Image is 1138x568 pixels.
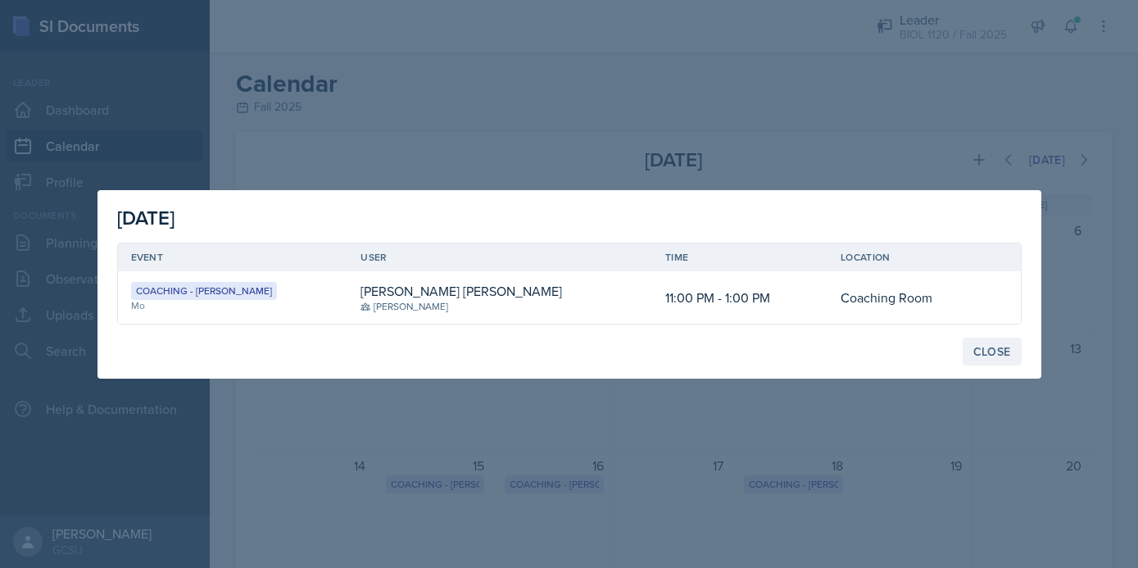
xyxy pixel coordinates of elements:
div: [DATE] [117,203,1022,233]
button: Close [963,338,1022,366]
td: 11:00 PM - 1:00 PM [652,271,827,324]
div: Mo [131,298,335,313]
div: [PERSON_NAME] [360,299,448,314]
div: Coaching - [PERSON_NAME] [131,282,277,300]
div: [PERSON_NAME] [PERSON_NAME] [360,281,562,301]
td: Coaching Room [827,271,986,324]
th: Location [827,243,986,271]
th: Event [118,243,348,271]
th: Time [652,243,827,271]
div: Close [973,345,1011,358]
th: User [347,243,652,271]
